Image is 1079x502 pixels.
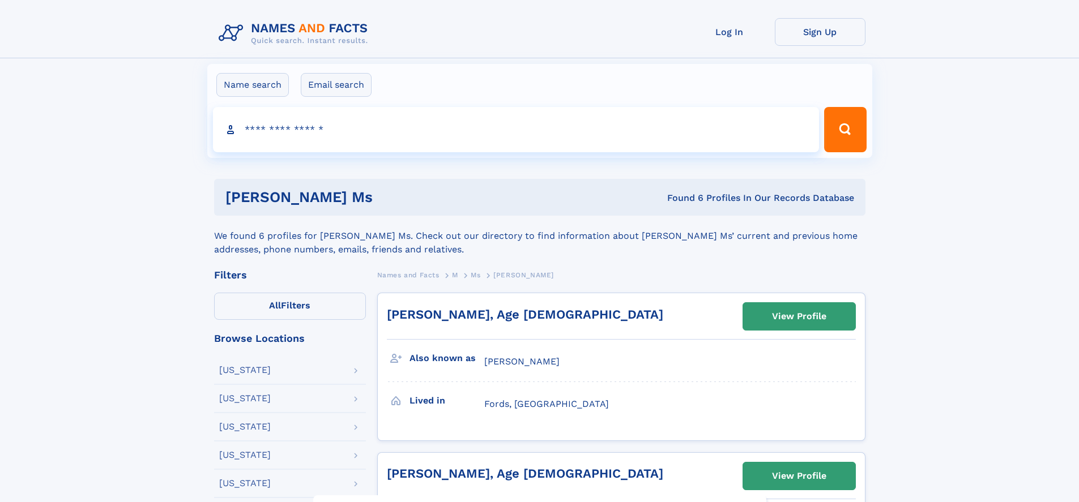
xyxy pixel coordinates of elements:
[520,192,854,204] div: Found 6 Profiles In Our Records Database
[684,18,775,46] a: Log In
[214,18,377,49] img: Logo Names and Facts
[216,73,289,97] label: Name search
[743,303,855,330] a: View Profile
[387,307,663,321] a: [PERSON_NAME], Age [DEMOGRAPHIC_DATA]
[452,271,458,279] span: M
[213,107,820,152] input: search input
[301,73,372,97] label: Email search
[387,466,663,480] a: [PERSON_NAME], Age [DEMOGRAPHIC_DATA]
[214,333,366,344] div: Browse Locations
[219,450,271,460] div: [US_STATE]
[772,463,826,489] div: View Profile
[219,366,271,375] div: [US_STATE]
[484,356,560,367] span: [PERSON_NAME]
[471,271,480,279] span: Ms
[772,303,826,329] div: View Profile
[219,479,271,488] div: [US_STATE]
[743,462,855,490] a: View Profile
[219,394,271,403] div: [US_STATE]
[775,18,865,46] a: Sign Up
[484,398,609,409] span: Fords, [GEOGRAPHIC_DATA]
[214,216,865,256] div: We found 6 profiles for [PERSON_NAME] Ms. Check out our directory to find information about [PERS...
[410,391,484,410] h3: Lived in
[269,300,281,311] span: All
[410,349,484,368] h3: Also known as
[377,268,440,282] a: Names and Facts
[219,422,271,431] div: [US_STATE]
[493,271,554,279] span: [PERSON_NAME]
[824,107,866,152] button: Search Button
[471,268,480,282] a: Ms
[214,293,366,320] label: Filters
[452,268,458,282] a: M
[214,270,366,280] div: Filters
[225,190,520,204] h1: [PERSON_NAME] Ms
